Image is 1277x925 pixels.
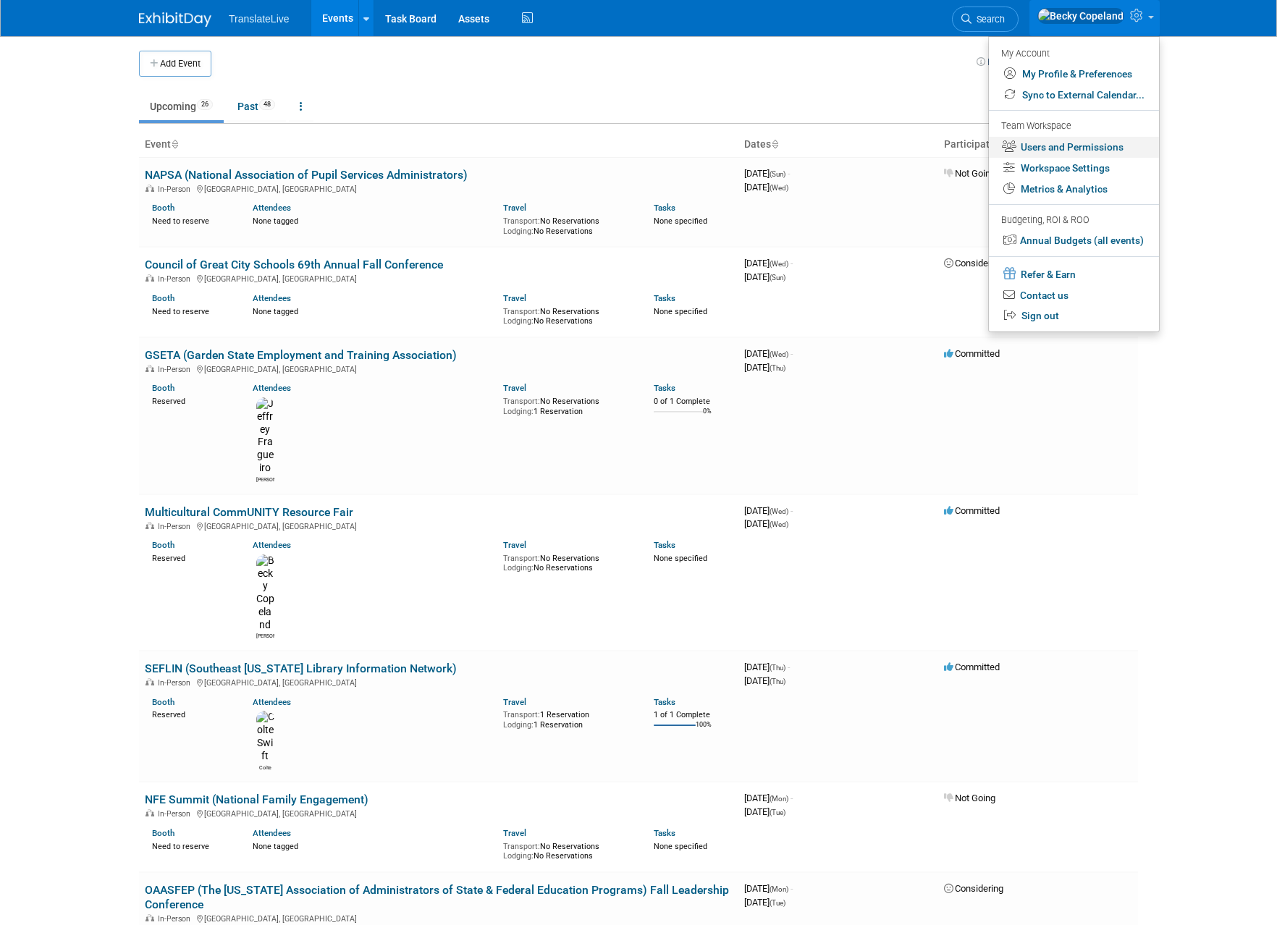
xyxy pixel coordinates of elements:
span: - [791,348,793,359]
div: None tagged [253,839,493,852]
div: Team Workspace [1001,119,1145,135]
span: TranslateLive [229,13,290,25]
a: Sync to External Calendar... [989,85,1159,106]
span: 48 [259,99,275,110]
a: Sort by Start Date [771,138,778,150]
th: Event [139,132,738,157]
div: 1 Reservation 1 Reservation [503,707,632,730]
a: Multicultural CommUNITY Resource Fair [145,505,353,519]
th: Dates [738,132,938,157]
span: (Wed) [770,184,788,192]
span: Considering [944,883,1003,894]
a: Booth [152,203,174,213]
span: - [788,168,790,179]
span: [DATE] [744,258,793,269]
span: [DATE] [744,182,788,193]
span: (Tue) [770,808,785,816]
span: Not Going [944,168,995,179]
span: Lodging: [503,563,534,573]
a: SEFLIN (Southeast [US_STATE] Library Information Network) [145,662,457,675]
a: Tasks [654,293,675,303]
img: Colte Swift [256,711,274,762]
a: My Profile & Preferences [989,64,1159,85]
div: 0 of 1 Complete [654,397,733,407]
span: 26 [197,99,213,110]
span: [DATE] [744,662,790,672]
a: Refer & Earn [989,263,1159,285]
span: Committed [944,662,1000,672]
img: In-Person Event [146,365,154,372]
span: (Thu) [770,364,785,372]
img: ExhibitDay [139,12,211,27]
span: (Wed) [770,260,788,268]
a: Attendees [253,540,291,550]
span: None specified [654,216,707,226]
span: In-Person [158,185,195,194]
a: Travel [503,293,526,303]
a: Contact us [989,285,1159,306]
div: Becky Copeland [256,631,274,640]
a: Upcoming26 [139,93,224,120]
span: [DATE] [744,518,788,529]
span: Transport: [503,554,540,563]
span: Transport: [503,397,540,406]
span: (Mon) [770,795,788,803]
a: Travel [503,383,526,393]
span: Transport: [503,710,540,719]
span: None specified [654,307,707,316]
a: Booth [152,697,174,707]
span: Committed [944,348,1000,359]
a: Tasks [654,203,675,213]
span: - [791,793,793,803]
img: In-Person Event [146,809,154,816]
a: Tasks [654,828,675,838]
div: [GEOGRAPHIC_DATA], [GEOGRAPHIC_DATA] [145,807,733,819]
span: [DATE] [744,505,793,516]
a: Sort by Event Name [171,138,178,150]
span: In-Person [158,914,195,924]
div: [GEOGRAPHIC_DATA], [GEOGRAPHIC_DATA] [145,182,733,194]
a: Tasks [654,383,675,393]
a: Booth [152,383,174,393]
a: GSETA (Garden State Employment and Training Association) [145,348,457,362]
a: Metrics & Analytics [989,179,1159,200]
a: Travel [503,203,526,213]
span: [DATE] [744,271,785,282]
div: No Reservations 1 Reservation [503,394,632,416]
div: Need to reserve [152,214,231,227]
a: Attendees [253,293,291,303]
span: Committed [944,505,1000,516]
div: Need to reserve [152,839,231,852]
span: In-Person [158,365,195,374]
span: (Mon) [770,885,788,893]
a: Tasks [654,697,675,707]
span: Search [972,14,1005,25]
a: NAPSA (National Association of Pupil Services Administrators) [145,168,468,182]
span: [DATE] [744,675,785,686]
div: No Reservations No Reservations [503,214,632,236]
span: Transport: [503,842,540,851]
a: Users and Permissions [989,137,1159,158]
div: 1 of 1 Complete [654,710,733,720]
span: [DATE] [744,806,785,817]
a: Search [952,7,1019,32]
span: Lodging: [503,407,534,416]
span: Considering [944,258,1003,269]
a: Council of Great City Schools 69th Annual Fall Conference [145,258,443,271]
span: In-Person [158,678,195,688]
div: Need to reserve [152,304,231,317]
a: How to sync to an external calendar... [977,56,1138,67]
span: - [791,883,793,894]
a: Attendees [253,697,291,707]
th: Participation [938,132,1138,157]
div: [GEOGRAPHIC_DATA], [GEOGRAPHIC_DATA] [145,363,733,374]
span: In-Person [158,522,195,531]
span: - [791,505,793,516]
a: Travel [503,828,526,838]
span: Lodging: [503,316,534,326]
span: (Thu) [770,677,785,685]
span: Lodging: [503,227,534,236]
a: OAASFEP (The [US_STATE] Association of Administrators of State & Federal Education Programs) Fall... [145,883,729,911]
div: No Reservations No Reservations [503,551,632,573]
div: [GEOGRAPHIC_DATA], [GEOGRAPHIC_DATA] [145,912,733,924]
